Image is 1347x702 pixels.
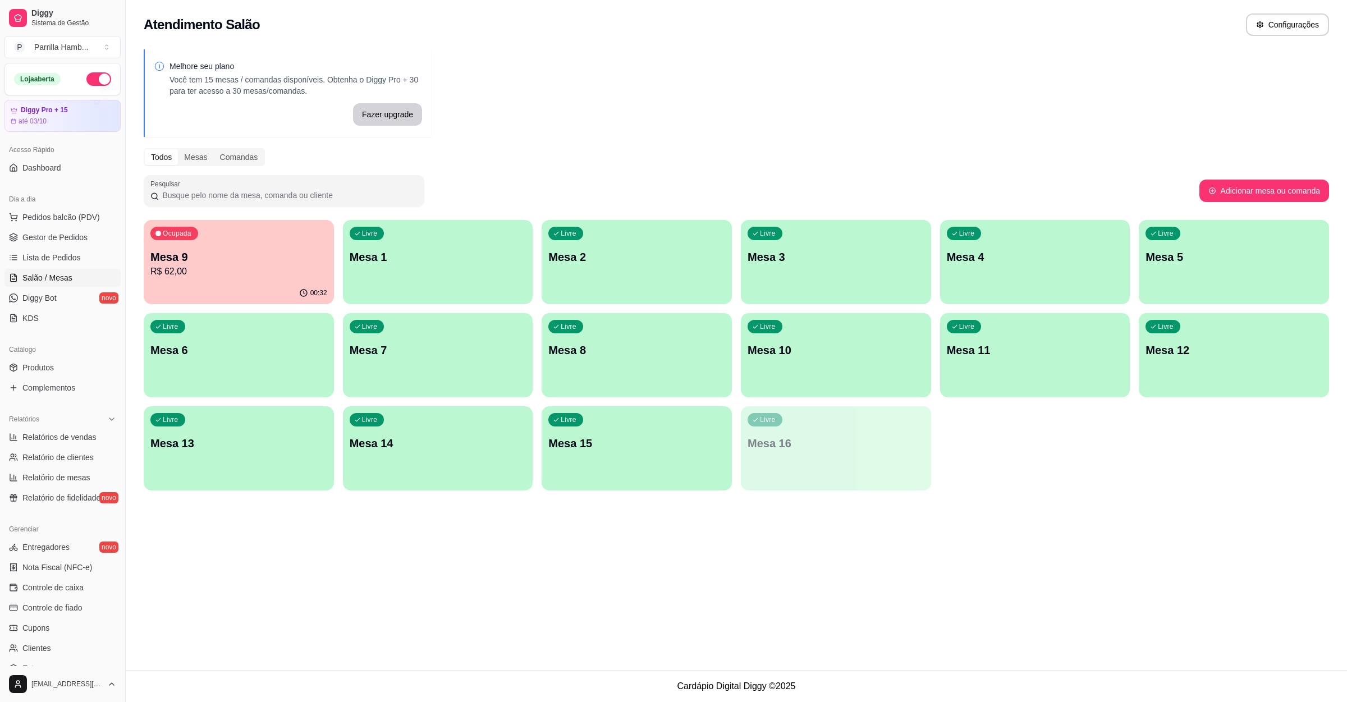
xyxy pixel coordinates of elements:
a: Relatório de clientes [4,448,121,466]
span: Lista de Pedidos [22,252,81,263]
p: Mesa 4 [947,249,1124,265]
span: Entregadores [22,542,70,553]
p: 00:32 [310,288,327,297]
button: OcupadaMesa 9R$ 62,0000:32 [144,220,334,304]
span: Salão / Mesas [22,272,72,283]
a: Controle de fiado [4,599,121,617]
button: LivreMesa 16 [741,406,931,490]
button: Alterar Status [86,72,111,86]
button: LivreMesa 14 [343,406,533,490]
p: Ocupada [163,229,191,238]
p: Mesa 13 [150,435,327,451]
p: Livre [959,322,975,331]
a: Produtos [4,359,121,377]
span: Pedidos balcão (PDV) [22,212,100,223]
button: LivreMesa 8 [542,313,732,397]
a: Diggy Pro + 15até 03/10 [4,100,121,132]
button: LivreMesa 6 [144,313,334,397]
button: LivreMesa 12 [1139,313,1329,397]
p: Livre [163,415,178,424]
span: Controle de fiado [22,602,83,613]
div: Acesso Rápido [4,141,121,159]
button: LivreMesa 15 [542,406,732,490]
span: Produtos [22,362,54,373]
p: Mesa 2 [548,249,725,265]
p: Mesa 5 [1146,249,1322,265]
p: Livre [1158,322,1174,331]
button: LivreMesa 2 [542,220,732,304]
a: Dashboard [4,159,121,177]
h2: Atendimento Salão [144,16,260,34]
div: Comandas [214,149,264,165]
p: Livre [362,415,378,424]
span: Diggy [31,8,116,19]
span: Relatório de clientes [22,452,94,463]
span: Relatórios [9,415,39,424]
p: Livre [561,415,576,424]
span: Sistema de Gestão [31,19,116,27]
button: LivreMesa 10 [741,313,931,397]
article: Diggy Pro + 15 [21,106,68,114]
button: LivreMesa 7 [343,313,533,397]
input: Pesquisar [159,190,418,201]
a: Salão / Mesas [4,269,121,287]
span: Dashboard [22,162,61,173]
div: Mesas [178,149,213,165]
span: Cupons [22,622,49,634]
a: Estoque [4,659,121,677]
p: Mesa 10 [748,342,924,358]
span: Gestor de Pedidos [22,232,88,243]
span: Nota Fiscal (NFC-e) [22,562,92,573]
p: Mesa 3 [748,249,924,265]
a: DiggySistema de Gestão [4,4,121,31]
span: Diggy Bot [22,292,57,304]
button: Adicionar mesa ou comanda [1199,180,1329,202]
button: Configurações [1246,13,1329,36]
p: Livre [760,229,776,238]
article: até 03/10 [19,117,47,126]
p: Mesa 7 [350,342,526,358]
a: Complementos [4,379,121,397]
button: LivreMesa 11 [940,313,1130,397]
p: Mesa 6 [150,342,327,358]
p: Livre [362,229,378,238]
button: Fazer upgrade [353,103,422,126]
p: Mesa 8 [548,342,725,358]
p: Melhore seu plano [169,61,422,72]
a: Controle de caixa [4,579,121,597]
p: R$ 62,00 [150,265,327,278]
a: Cupons [4,619,121,637]
footer: Cardápio Digital Diggy © 2025 [126,670,1347,702]
p: Livre [362,322,378,331]
button: Pedidos balcão (PDV) [4,208,121,226]
span: Clientes [22,643,51,654]
p: Mesa 1 [350,249,526,265]
label: Pesquisar [150,179,184,189]
a: Nota Fiscal (NFC-e) [4,558,121,576]
a: Lista de Pedidos [4,249,121,267]
span: [EMAIL_ADDRESS][DOMAIN_NAME] [31,680,103,689]
button: LivreMesa 1 [343,220,533,304]
p: Mesa 15 [548,435,725,451]
button: LivreMesa 4 [940,220,1130,304]
p: Mesa 11 [947,342,1124,358]
span: Controle de caixa [22,582,84,593]
a: Diggy Botnovo [4,289,121,307]
button: Select a team [4,36,121,58]
span: P [14,42,25,53]
p: Mesa 16 [748,435,924,451]
p: Livre [561,229,576,238]
div: Dia a dia [4,190,121,208]
a: Relatórios de vendas [4,428,121,446]
p: Livre [163,322,178,331]
p: Livre [959,229,975,238]
p: Mesa 14 [350,435,526,451]
a: Gestor de Pedidos [4,228,121,246]
div: Todos [145,149,178,165]
a: Clientes [4,639,121,657]
a: Relatório de mesas [4,469,121,487]
span: Relatórios de vendas [22,432,97,443]
span: Complementos [22,382,75,393]
button: LivreMesa 5 [1139,220,1329,304]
